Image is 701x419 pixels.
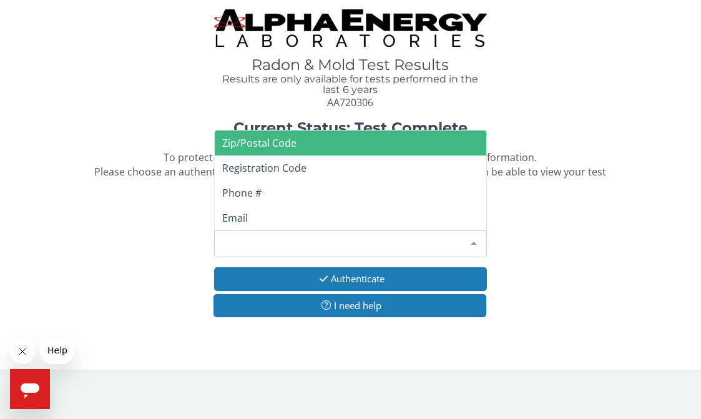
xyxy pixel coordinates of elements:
span: To protect your confidential test results, we need to confirm some information. Please choose an ... [94,150,606,193]
span: AA720306 [327,96,373,109]
iframe: Button to launch messaging window [10,369,50,409]
h4: Results are only available for tests performed in the last 6 years [214,74,487,96]
h1: Radon & Mold Test Results [214,57,487,73]
button: Authenticate [214,267,487,290]
strong: Current Status: Test Complete [233,119,468,137]
button: I need help [213,294,486,317]
img: TightCrop.jpg [214,9,487,47]
span: Phone # [222,186,262,200]
iframe: Message from company [40,337,74,364]
span: Email [222,211,248,225]
span: Registration Code [222,161,306,175]
iframe: Close message [10,339,35,364]
span: Zip/Postal Code [222,136,297,150]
